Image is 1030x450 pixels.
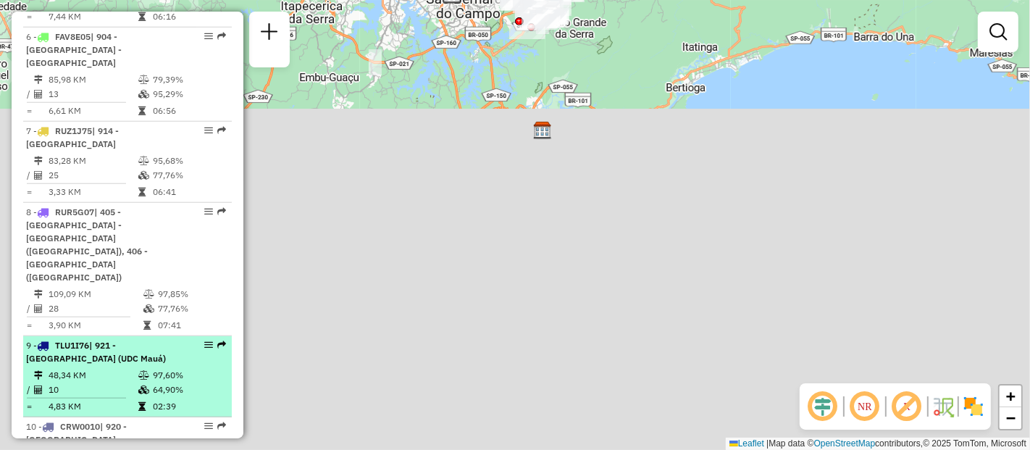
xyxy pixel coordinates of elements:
i: Total de Atividades [34,386,43,394]
span: RUZ1J75 [55,125,92,136]
i: Total de Atividades [34,304,43,313]
i: % de utilização da cubagem [143,304,154,313]
td: 79,39% [152,72,225,87]
em: Opções [204,207,213,216]
td: = [26,318,33,333]
span: 7 - [26,125,119,149]
td: 97,85% [157,287,226,301]
td: / [26,383,33,397]
span: | 405 - [GEOGRAPHIC_DATA] - [GEOGRAPHIC_DATA] ([GEOGRAPHIC_DATA]), 406 - [GEOGRAPHIC_DATA] ([GEOG... [26,207,148,283]
a: Leaflet [729,438,764,449]
a: Zoom out [1000,407,1021,429]
em: Opções [204,32,213,41]
i: Total de Atividades [34,90,43,99]
span: Exibir rótulo [889,389,924,424]
td: 07:41 [157,318,226,333]
span: RUR5G07 [55,207,94,217]
span: 9 - [26,340,166,364]
em: Rota exportada [217,32,226,41]
td: / [26,301,33,316]
td: 25 [48,168,138,183]
i: Tempo total em rota [138,402,146,411]
i: Tempo total em rota [138,12,146,21]
div: Map data © contributors,© 2025 TomTom, Microsoft [726,438,1030,450]
em: Opções [204,422,213,430]
td: = [26,104,33,118]
span: | 904 - [GEOGRAPHIC_DATA] - [GEOGRAPHIC_DATA] [26,31,122,68]
i: Distância Total [34,290,43,299]
i: Distância Total [34,75,43,84]
td: 77,76% [157,301,226,316]
span: + [1006,387,1016,405]
td: 85,98 KM [48,72,138,87]
i: % de utilização da cubagem [138,90,149,99]
td: = [26,185,33,199]
span: FAV8E05 [55,31,91,42]
td: 4,83 KM [48,399,138,414]
img: Exibir/Ocultar setores [962,395,985,418]
td: 7,44 KM [48,9,138,24]
td: 109,09 KM [48,287,143,301]
td: 28 [48,301,143,316]
td: = [26,399,33,414]
i: % de utilização da cubagem [138,171,149,180]
td: 6,61 KM [48,104,138,118]
td: 64,90% [152,383,225,397]
td: / [26,168,33,183]
td: 3,90 KM [48,318,143,333]
a: Zoom in [1000,386,1021,407]
i: % de utilização da cubagem [138,386,149,394]
em: Opções [204,341,213,349]
i: Tempo total em rota [138,188,146,196]
a: Exibir filtros [984,17,1013,46]
em: Opções [204,126,213,135]
i: Distância Total [34,157,43,165]
span: Ocultar NR [847,389,882,424]
a: OpenStreetMap [814,438,876,449]
a: Nova sessão e pesquisa [255,17,284,50]
td: 13 [48,87,138,101]
span: Ocultar deslocamento [805,389,840,424]
span: − [1006,409,1016,427]
td: 06:41 [152,185,225,199]
td: 3,33 KM [48,185,138,199]
img: Fluxo de ruas [931,395,955,418]
em: Rota exportada [217,422,226,430]
td: 97,60% [152,368,225,383]
i: Tempo total em rota [143,321,151,330]
em: Rota exportada [217,126,226,135]
td: 06:16 [152,9,225,24]
td: 95,29% [152,87,225,101]
td: 10 [48,383,138,397]
span: | 921 - [GEOGRAPHIC_DATA] (UDC Mauá) [26,340,166,364]
td: = [26,9,33,24]
span: | [766,438,769,449]
i: % de utilização do peso [138,75,149,84]
i: Distância Total [34,371,43,380]
td: 95,68% [152,154,225,168]
i: % de utilização do peso [143,290,154,299]
img: CDD Praia Grande [533,121,552,140]
em: Rota exportada [217,341,226,349]
em: Rota exportada [217,207,226,216]
i: % de utilização do peso [138,371,149,380]
span: CRW0010 [60,421,100,432]
td: 02:39 [152,399,225,414]
td: 06:56 [152,104,225,118]
span: TLU1I76 [55,340,89,351]
td: 77,76% [152,168,225,183]
td: 48,34 KM [48,368,138,383]
td: / [26,87,33,101]
span: | 914 - [GEOGRAPHIC_DATA] [26,125,119,149]
td: 83,28 KM [48,154,138,168]
span: 6 - [26,31,122,68]
i: % de utilização do peso [138,157,149,165]
i: Tempo total em rota [138,107,146,115]
i: Total de Atividades [34,171,43,180]
span: 8 - [26,207,148,283]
